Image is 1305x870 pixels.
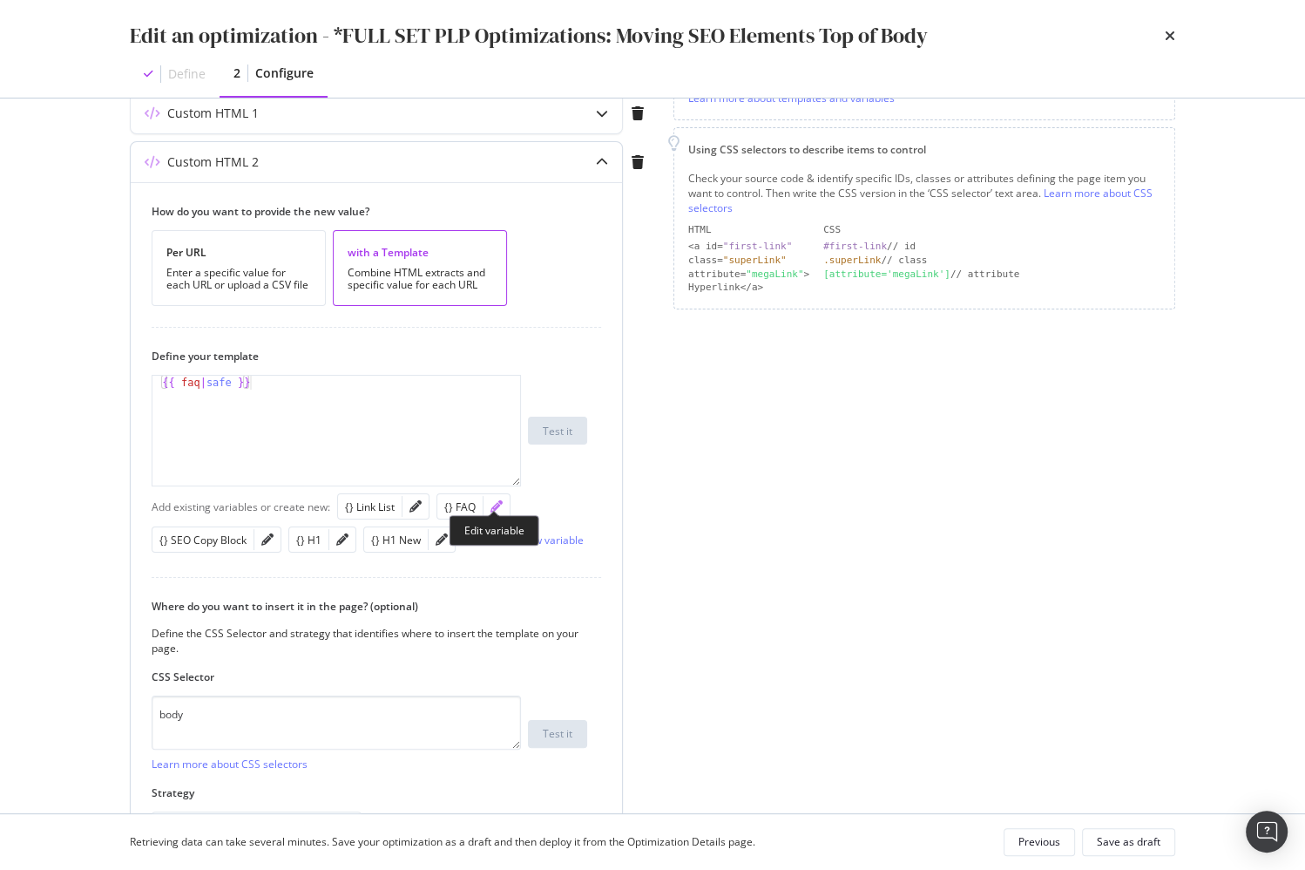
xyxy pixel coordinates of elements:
[823,268,1160,282] div: // attribute
[1097,834,1160,849] div: Save as draft
[490,500,503,513] div: pencil
[1246,811,1288,853] div: Open Intercom Messenger
[528,720,587,748] button: Test it
[152,626,587,656] div: Define the CSS Selector and strategy that identifies where to insert the template on your page.
[1165,21,1175,51] div: times
[296,529,321,550] button: {} H1
[823,268,950,280] div: [attribute='megaLink']
[152,785,587,800] label: Strategy
[255,65,314,82] div: Configure
[688,223,809,237] div: HTML
[348,267,492,291] div: Combine HTML extracts and specific value for each URL
[152,669,587,684] label: CSS Selector
[688,91,895,105] a: Learn more about templates and variables
[152,696,521,750] textarea: body
[409,500,422,513] div: pencil
[688,281,809,295] div: Hyperlink</a>
[688,142,1160,157] div: Using CSS selectors to describe items to control
[688,186,1153,215] a: Learn more about CSS selectors
[261,534,274,546] div: pencil
[166,245,311,260] div: Per URL
[336,534,348,546] div: pencil
[688,254,809,268] div: class=
[345,496,395,517] button: {} Link List
[152,599,587,614] label: Where do you want to insert it in the page? (optional)
[543,424,572,438] div: Test it
[130,21,928,51] div: Edit an optimization - *FULL SET PLP Optimizations: Moving SEO Elements Top of Body
[371,529,421,550] button: {} H1 New
[167,153,259,171] div: Custom HTML 2
[168,65,206,83] div: Define
[233,65,240,82] div: 2
[152,500,330,514] div: Add existing variables or create new:
[159,533,247,547] div: {} SEO Copy Block
[823,223,1160,237] div: CSS
[444,500,476,514] div: {} FAQ
[688,240,809,254] div: <a id=
[723,241,792,252] div: "first-link"
[436,534,448,546] div: pencil
[152,757,308,771] a: Learn more about CSS selectors
[823,254,1160,268] div: // class
[371,533,421,547] div: {} H1 New
[823,255,881,266] div: .superLink
[348,245,492,260] div: with a Template
[450,515,539,546] div: Edit variable
[528,417,587,445] button: Test it
[1004,828,1075,856] button: Previous
[823,240,1160,254] div: // id
[130,834,755,849] div: Retrieving data can take several minutes. Save your optimization as a draft and then deploy it fr...
[166,267,311,291] div: Enter a specific value for each URL or upload a CSV file
[152,812,362,839] button: Inside the element, at the beginning
[1018,834,1060,849] div: Previous
[345,500,395,514] div: {} Link List
[444,496,476,517] button: {} FAQ
[543,726,572,741] div: Test it
[152,349,587,364] label: Define your template
[1082,828,1175,856] button: Save as draft
[688,268,809,282] div: attribute= >
[152,204,587,219] label: How do you want to provide the new value?
[723,255,787,266] div: "superLink"
[167,105,259,122] div: Custom HTML 1
[823,241,887,252] div: #first-link
[746,268,803,280] div: "megaLink"
[688,171,1160,215] div: Check your source code & identify specific IDs, classes or attributes defining the page item you ...
[159,529,247,550] button: {} SEO Copy Block
[296,533,321,547] div: {} H1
